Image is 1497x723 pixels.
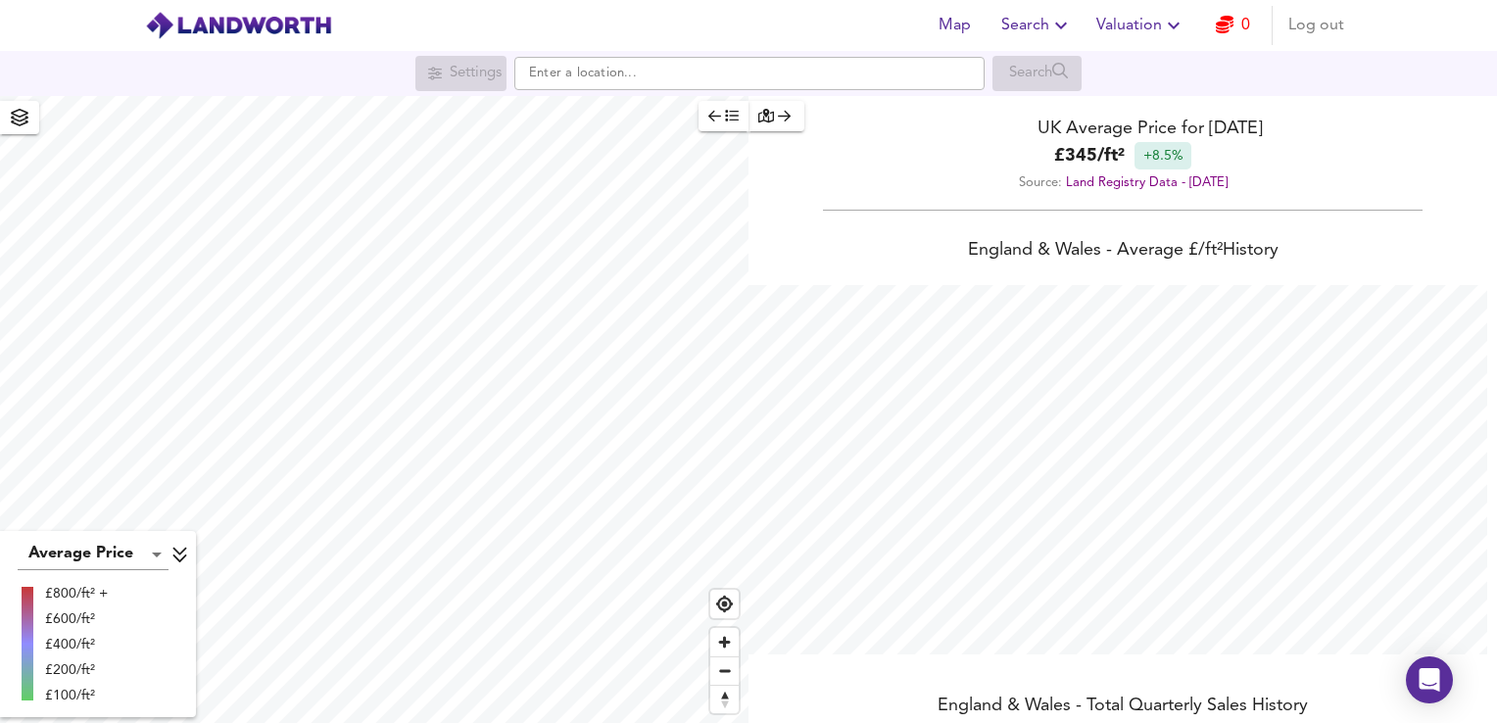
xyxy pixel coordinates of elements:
span: Map [931,12,978,39]
span: Valuation [1096,12,1185,39]
button: Log out [1280,6,1352,45]
b: £ 345 / ft² [1054,143,1125,169]
span: Reset bearing to north [710,686,739,713]
button: Valuation [1088,6,1193,45]
button: Map [923,6,986,45]
div: £600/ft² [45,609,108,629]
span: Zoom out [710,657,739,685]
div: Average Price [18,539,169,570]
div: England & Wales - Average £/ ft² History [748,238,1497,265]
div: Search for a location first or explore the map [992,56,1082,91]
span: Log out [1288,12,1344,39]
span: Search [1001,12,1073,39]
div: £200/ft² [45,660,108,680]
button: 0 [1201,6,1264,45]
input: Enter a location... [514,57,985,90]
div: England & Wales - Total Quarterly Sales History [748,694,1497,721]
div: £400/ft² [45,635,108,654]
div: Source: [748,169,1497,196]
a: Land Registry Data - [DATE] [1066,176,1228,189]
a: 0 [1216,12,1250,39]
button: Zoom in [710,628,739,656]
div: +8.5% [1135,142,1191,169]
button: Search [993,6,1081,45]
div: £100/ft² [45,686,108,705]
div: UK Average Price for [DATE] [748,116,1497,142]
img: logo [145,11,332,40]
button: Reset bearing to north [710,685,739,713]
button: Zoom out [710,656,739,685]
div: Search for a location first or explore the map [415,56,507,91]
div: Open Intercom Messenger [1406,656,1453,703]
div: £800/ft² + [45,584,108,603]
button: Find my location [710,590,739,618]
